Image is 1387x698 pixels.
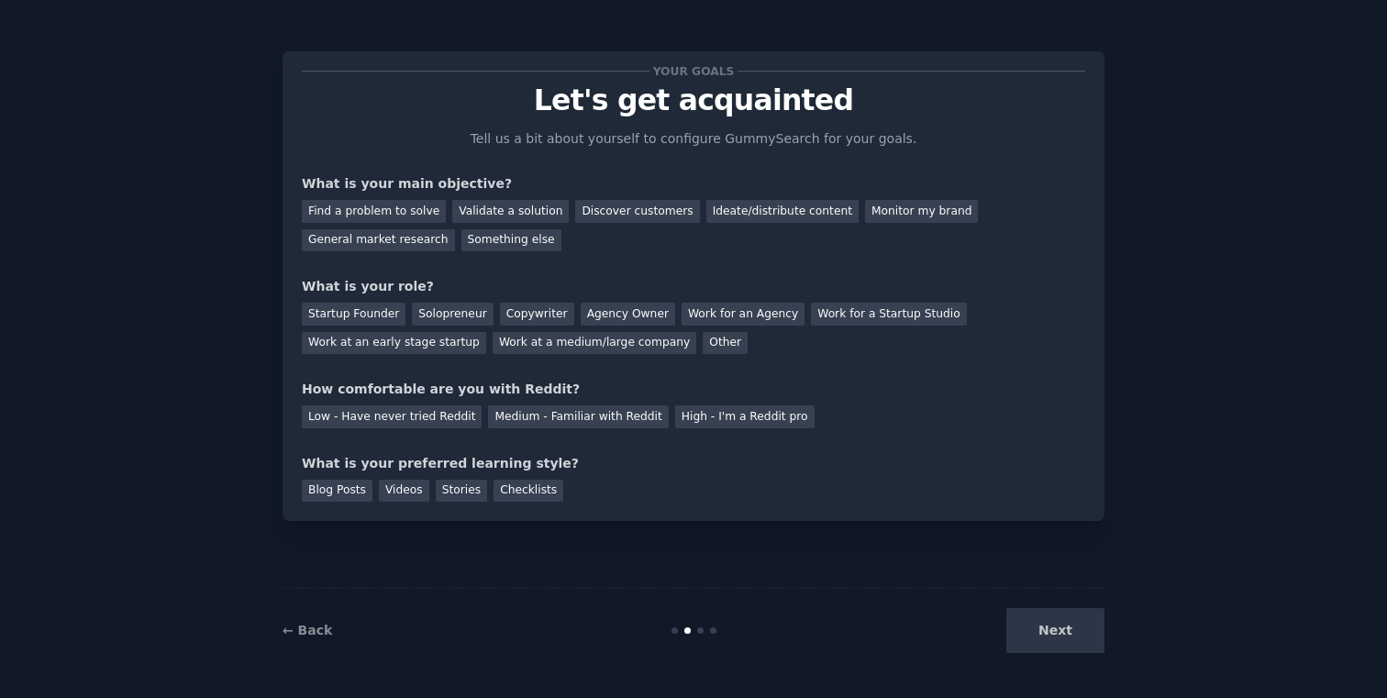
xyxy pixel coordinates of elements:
div: What is your main objective? [302,174,1085,194]
div: Medium - Familiar with Reddit [488,405,668,428]
div: Videos [379,480,429,503]
div: What is your role? [302,277,1085,296]
div: Find a problem to solve [302,200,446,223]
div: Low - Have never tried Reddit [302,405,482,428]
div: Other [703,332,748,355]
div: Blog Posts [302,480,372,503]
div: What is your preferred learning style? [302,454,1085,473]
div: Solopreneur [412,303,493,326]
div: Stories [436,480,487,503]
p: Let's get acquainted [302,84,1085,116]
div: Agency Owner [581,303,675,326]
p: Tell us a bit about yourself to configure GummySearch for your goals. [462,129,925,149]
div: How comfortable are you with Reddit? [302,380,1085,399]
div: Work for an Agency [682,303,804,326]
div: Discover customers [575,200,699,223]
div: General market research [302,229,455,252]
div: Monitor my brand [865,200,978,223]
div: High - I'm a Reddit pro [675,405,815,428]
div: Copywriter [500,303,574,326]
div: Work at a medium/large company [493,332,696,355]
div: Checklists [494,480,563,503]
span: Your goals [649,61,738,81]
div: Startup Founder [302,303,405,326]
div: Validate a solution [452,200,569,223]
div: Work at an early stage startup [302,332,486,355]
div: Something else [461,229,561,252]
a: ← Back [283,623,332,637]
div: Work for a Startup Studio [811,303,966,326]
div: Ideate/distribute content [706,200,859,223]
